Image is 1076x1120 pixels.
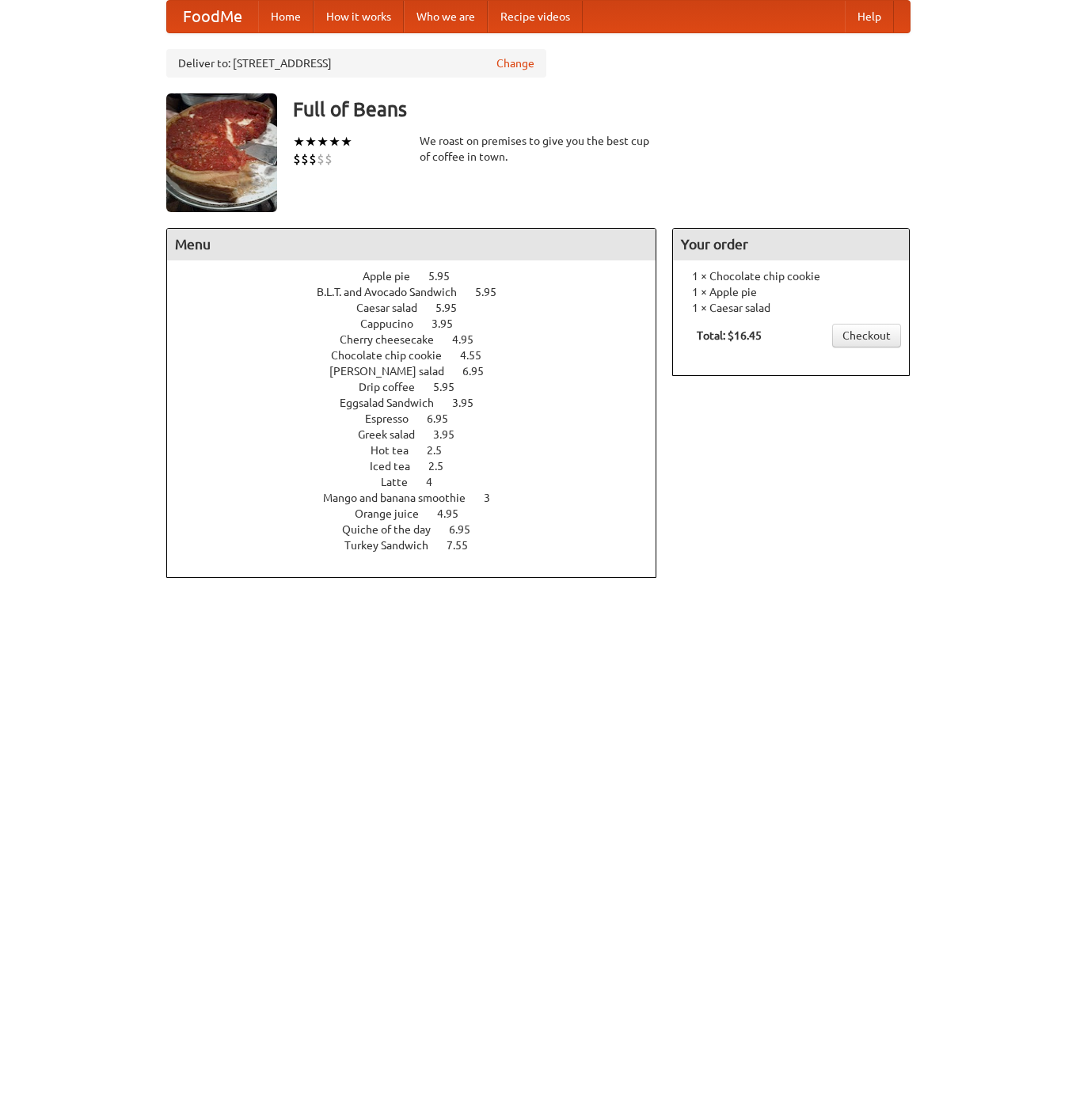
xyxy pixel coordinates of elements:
[305,133,317,150] li: ★
[432,317,469,330] span: 3.95
[167,229,656,260] h4: Menu
[673,229,909,260] h4: Your order
[359,381,484,393] a: Drip coffee 5.95
[342,523,500,536] a: Quiche of the day 6.95
[363,270,479,283] a: Apple pie 5.95
[359,381,431,393] span: Drip coffee
[681,300,901,316] li: 1 × Caesar salad
[325,150,333,168] li: $
[452,397,489,409] span: 3.95
[447,539,484,552] span: 7.55
[365,412,424,425] span: Espresso
[381,476,462,488] a: Latte 4
[428,270,466,283] span: 5.95
[381,476,424,488] span: Latte
[437,507,474,520] span: 4.95
[460,349,497,362] span: 4.55
[427,444,458,457] span: 2.5
[323,492,481,504] span: Mango and banana smoothie
[426,476,448,488] span: 4
[167,1,258,32] a: FoodMe
[329,365,460,378] span: [PERSON_NAME] salad
[358,428,431,441] span: Greek salad
[355,507,435,520] span: Orange juice
[427,412,464,425] span: 6.95
[293,93,911,125] h3: Full of Beans
[340,333,503,346] a: Cherry cheesecake 4.95
[317,150,325,168] li: $
[433,381,470,393] span: 5.95
[344,539,444,552] span: Turkey Sandwich
[331,349,511,362] a: Chocolate chip cookie 4.55
[370,460,473,473] a: Iced tea 2.5
[363,270,426,283] span: Apple pie
[449,523,486,536] span: 6.95
[317,286,526,298] a: B.L.T. and Avocado Sandwich 5.95
[317,286,473,298] span: B.L.T. and Avocado Sandwich
[323,492,519,504] a: Mango and banana smoothie 3
[340,397,503,409] a: Eggsalad Sandwich 3.95
[340,133,352,150] li: ★
[371,444,471,457] a: Hot tea 2.5
[356,302,433,314] span: Caesar salad
[329,365,513,378] a: [PERSON_NAME] salad 6.95
[309,150,317,168] li: $
[462,365,500,378] span: 6.95
[370,460,426,473] span: Iced tea
[340,333,450,346] span: Cherry cheesecake
[433,428,470,441] span: 3.95
[697,329,762,342] b: Total: $16.45
[340,397,450,409] span: Eggsalad Sandwich
[681,268,901,284] li: 1 × Chocolate chip cookie
[475,286,512,298] span: 5.95
[428,460,459,473] span: 2.5
[365,412,477,425] a: Espresso 6.95
[344,539,497,552] a: Turkey Sandwich 7.55
[166,49,546,78] div: Deliver to: [STREET_ADDRESS]
[452,333,489,346] span: 4.95
[681,284,901,300] li: 1 × Apple pie
[293,150,301,168] li: $
[166,93,277,212] img: angular.jpg
[360,317,429,330] span: Cappucino
[496,55,534,71] a: Change
[314,1,404,32] a: How it works
[293,133,305,150] li: ★
[484,492,506,504] span: 3
[355,507,488,520] a: Orange juice 4.95
[356,302,486,314] a: Caesar salad 5.95
[371,444,424,457] span: Hot tea
[832,324,901,347] a: Checkout
[360,317,482,330] a: Cappucino 3.95
[845,1,894,32] a: Help
[258,1,314,32] a: Home
[488,1,583,32] a: Recipe videos
[329,133,340,150] li: ★
[317,133,329,150] li: ★
[342,523,447,536] span: Quiche of the day
[331,349,458,362] span: Chocolate chip cookie
[420,133,657,165] div: We roast on premises to give you the best cup of coffee in town.
[301,150,309,168] li: $
[404,1,488,32] a: Who we are
[358,428,484,441] a: Greek salad 3.95
[435,302,473,314] span: 5.95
